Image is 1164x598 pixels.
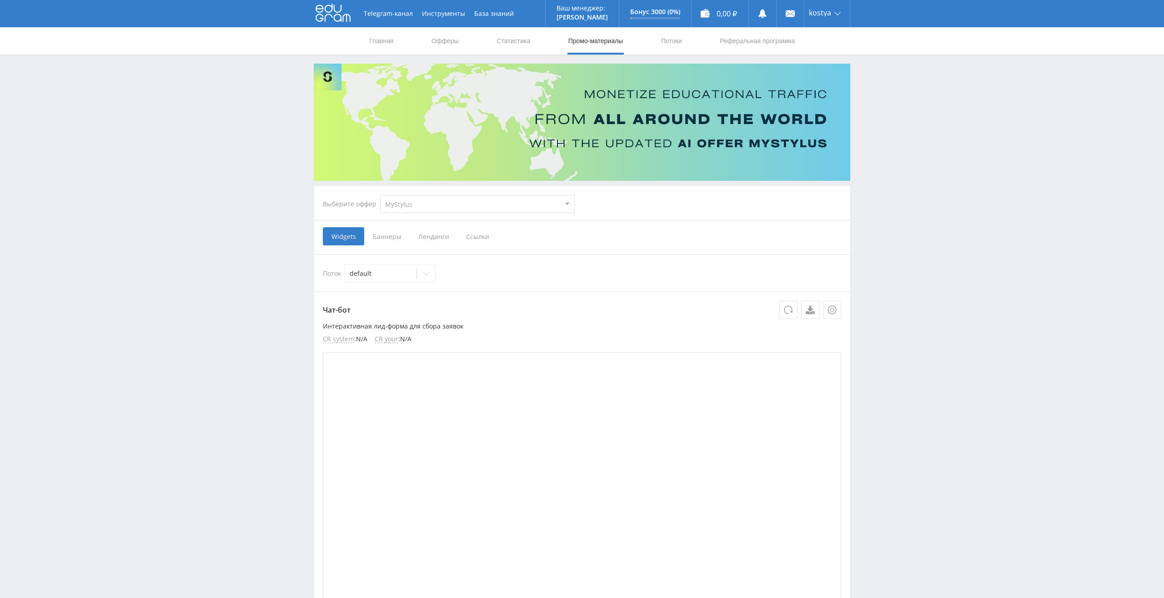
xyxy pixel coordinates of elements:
span: CR system [323,335,354,343]
span: Лендинги [410,227,457,245]
span: Баннеры [364,227,410,245]
a: Потоки [660,27,683,55]
div: Поток [323,264,841,282]
p: Ваш менеджер: [557,5,608,12]
li: : N/A [323,335,367,343]
span: Widgets [323,227,364,245]
button: Настройки [823,301,841,319]
a: Главная [368,27,394,55]
span: Ссылки [457,227,498,245]
p: Бонус 3000 (0%) [630,8,680,15]
div: Выберите оффер [323,200,380,208]
p: Чат-бот [323,301,841,319]
button: Обновить [779,301,798,319]
span: kostya [809,9,831,16]
p: [PERSON_NAME] [557,14,608,21]
a: Скачать [801,301,819,319]
p: Интерактивная лид-форма для сбора заявок [323,323,841,330]
span: CR your [375,335,398,343]
a: Промо-материалы [567,27,624,55]
img: Banner [314,64,850,181]
a: Статистика [496,27,531,55]
a: Реферальная программа [719,27,796,55]
li: : N/A [375,335,411,343]
a: Офферы [431,27,460,55]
